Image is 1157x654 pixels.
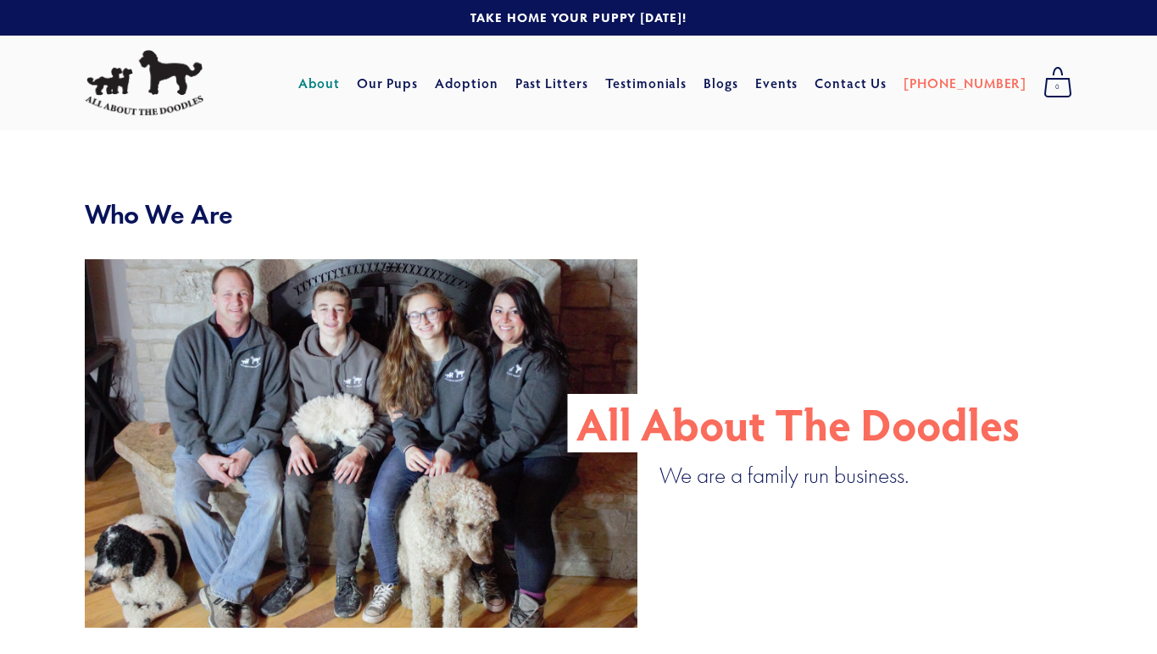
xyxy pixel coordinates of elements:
[815,68,887,98] a: Contact Us
[85,50,203,116] img: All About The Doodles
[659,462,1050,490] p: We are a family run business.
[1035,62,1081,104] a: 0 items in cart
[435,68,498,98] a: Adoption
[755,68,798,98] a: Events
[605,68,687,98] a: Testimonials
[704,68,738,98] a: Blogs
[904,68,1026,98] a: [PHONE_NUMBER]
[515,74,589,91] a: Past Litters
[357,68,419,98] a: Our Pups
[85,198,1072,230] h2: Who We Are
[1043,76,1072,98] span: 0
[298,68,340,98] a: About
[576,394,1020,452] p: All About The Doodles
